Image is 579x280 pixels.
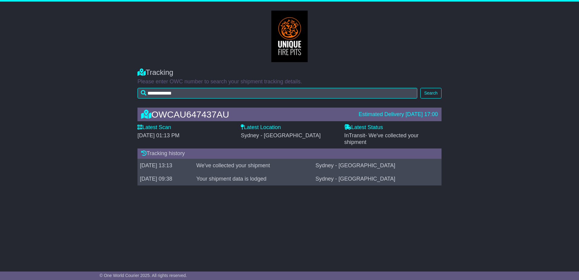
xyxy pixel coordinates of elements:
[194,159,313,172] td: We've collected your shipment
[241,124,281,131] label: Latest Location
[137,148,442,159] div: Tracking history
[137,124,171,131] label: Latest Scan
[344,124,383,131] label: Latest Status
[344,132,419,145] span: InTransit
[137,172,194,185] td: [DATE] 09:38
[271,11,308,62] img: GetCustomerLogo
[241,132,320,138] span: Sydney - [GEOGRAPHIC_DATA]
[137,78,442,85] p: Please enter OWC number to search your shipment tracking details.
[137,132,180,138] span: [DATE] 01:13 PM
[137,68,442,77] div: Tracking
[138,109,356,119] div: OWCAU647437AU
[420,88,442,98] button: Search
[194,172,313,185] td: Your shipment data is lodged
[344,132,419,145] span: - We've collected your shipment
[313,172,442,185] td: Sydney - [GEOGRAPHIC_DATA]
[100,273,187,278] span: © One World Courier 2025. All rights reserved.
[137,159,194,172] td: [DATE] 13:13
[313,159,442,172] td: Sydney - [GEOGRAPHIC_DATA]
[359,111,438,118] div: Estimated Delivery [DATE] 17:00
